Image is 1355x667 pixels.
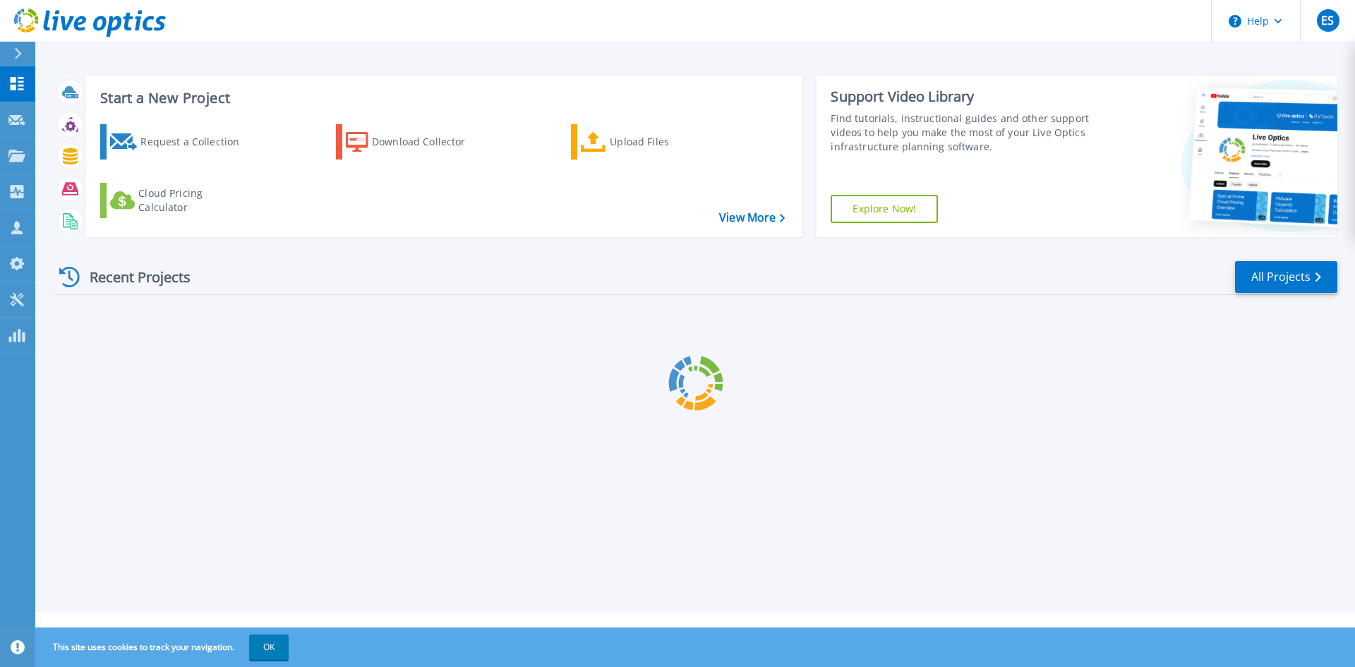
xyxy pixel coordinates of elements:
div: Support Video Library [831,88,1096,106]
div: Recent Projects [54,260,210,294]
a: View More [719,211,785,224]
div: Cloud Pricing Calculator [138,186,251,215]
a: Download Collector [336,124,493,160]
div: Upload Files [610,128,723,156]
div: Find tutorials, instructional guides and other support videos to help you make the most of your L... [831,112,1096,154]
span: This site uses cookies to track your navigation. [39,635,289,660]
button: OK [249,635,289,660]
div: Download Collector [372,128,485,156]
a: Upload Files [571,124,728,160]
span: ES [1321,15,1334,26]
div: Request a Collection [140,128,253,156]
a: All Projects [1235,261,1337,293]
a: Explore Now! [831,195,938,223]
a: Request a Collection [100,124,258,160]
a: Cloud Pricing Calculator [100,183,258,218]
h3: Start a New Project [100,90,785,106]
